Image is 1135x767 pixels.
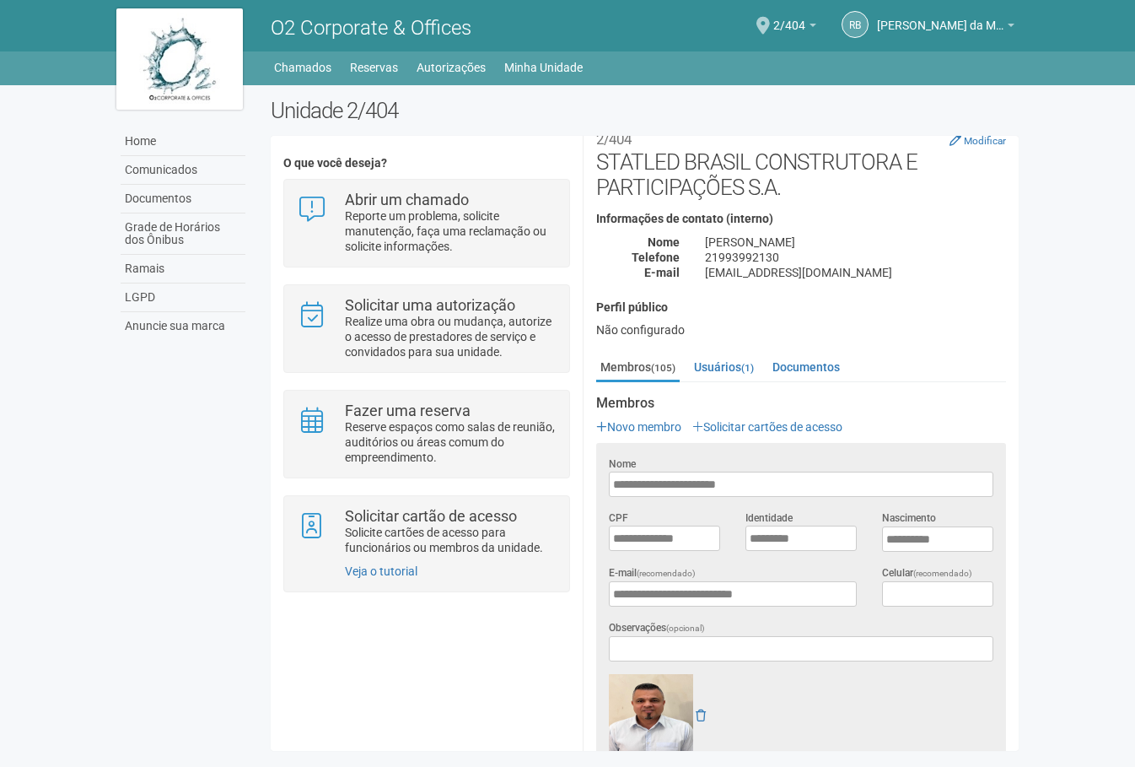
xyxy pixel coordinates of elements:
[121,156,245,185] a: Comunicados
[345,402,471,419] strong: Fazer uma reserva
[882,510,936,526] label: Nascimento
[121,213,245,255] a: Grade de Horários dos Ônibus
[345,419,557,465] p: Reserve espaços como salas de reunião, auditórios ou áreas comum do empreendimento.
[609,456,636,472] label: Nome
[121,312,245,340] a: Anuncie sua marca
[297,192,556,254] a: Abrir um chamado Reporte um problema, solicite manutenção, faça uma reclamação ou solicite inform...
[121,185,245,213] a: Documentos
[596,213,1006,225] h4: Informações de contato (interno)
[345,525,557,555] p: Solicite cartões de acesso para funcionários ou membros da unidade.
[345,191,469,208] strong: Abrir um chamado
[345,507,517,525] strong: Solicitar cartão de acesso
[283,157,569,170] h4: O que você deseja?
[692,235,1019,250] div: [PERSON_NAME]
[345,564,417,578] a: Veja o tutorial
[882,565,972,581] label: Celular
[596,420,681,434] a: Novo membro
[609,620,705,636] label: Observações
[116,8,243,110] img: logo.jpg
[345,296,515,314] strong: Solicitar uma autorização
[648,235,680,249] strong: Nome
[271,98,1019,123] h2: Unidade 2/404
[596,354,680,382] a: Membros(105)
[768,354,844,380] a: Documentos
[345,208,557,254] p: Reporte um problema, solicite manutenção, faça uma reclamação ou solicite informações.
[692,250,1019,265] div: 21993992130
[877,3,1003,32] span: Raul Barrozo da Motta Junior
[913,569,972,578] span: (recomendado)
[644,266,680,279] strong: E-mail
[773,21,816,35] a: 2/404
[297,403,556,465] a: Fazer uma reserva Reserve espaços como salas de reunião, auditórios ou áreas comum do empreendime...
[596,322,1006,338] div: Não configurado
[741,362,754,374] small: (1)
[596,124,1006,200] h2: STATLED BRASIL CONSTRUTORA E PARTICIPAÇÕES S.A.
[842,11,869,38] a: RB
[949,133,1006,147] a: Modificar
[609,565,696,581] label: E-mail
[121,127,245,156] a: Home
[609,510,628,526] label: CPF
[877,21,1014,35] a: [PERSON_NAME] da Motta Junior
[297,509,556,555] a: Solicitar cartão de acesso Solicite cartões de acesso para funcionários ou membros da unidade.
[637,569,696,578] span: (recomendado)
[690,354,758,380] a: Usuários(1)
[745,510,793,526] label: Identidade
[692,265,1019,280] div: [EMAIL_ADDRESS][DOMAIN_NAME]
[350,56,398,79] a: Reservas
[504,56,583,79] a: Minha Unidade
[271,16,471,40] span: O2 Corporate & Offices
[773,3,805,32] span: 2/404
[609,674,693,759] img: GetFile
[121,255,245,284] a: Ramais
[274,56,331,79] a: Chamados
[121,284,245,312] a: LGPD
[345,314,557,359] p: Realize uma obra ou mudança, autorize o acesso de prestadores de serviço e convidados para sua un...
[596,396,1006,411] strong: Membros
[596,131,632,148] small: 2/404
[696,709,706,722] a: Remover
[417,56,486,79] a: Autorizações
[297,298,556,359] a: Solicitar uma autorização Realize uma obra ou mudança, autorize o acesso de prestadores de serviç...
[964,135,1006,147] small: Modificar
[666,624,705,633] span: (opcional)
[596,301,1006,314] h4: Perfil público
[651,362,675,374] small: (105)
[692,420,842,434] a: Solicitar cartões de acesso
[632,251,680,264] strong: Telefone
